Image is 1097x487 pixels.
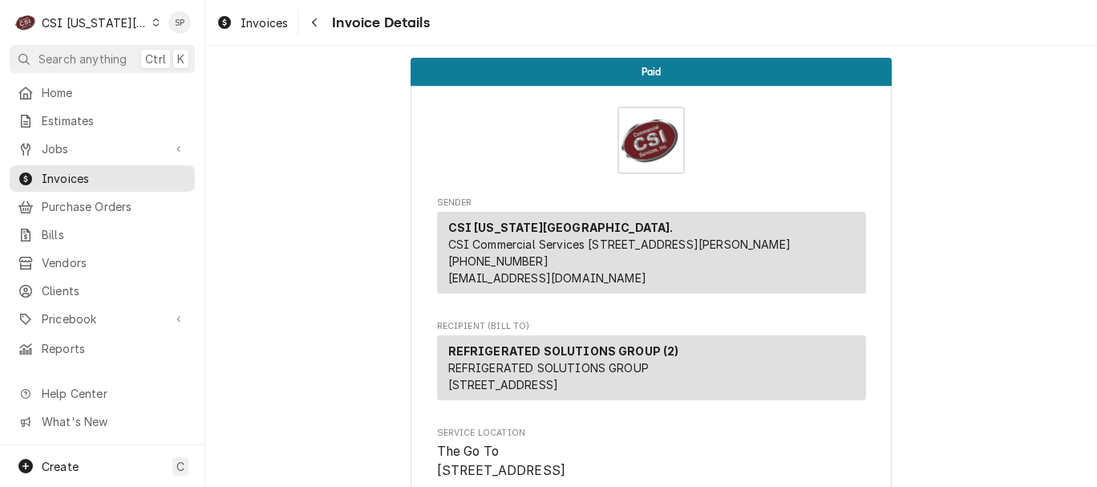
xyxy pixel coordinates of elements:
[437,197,866,301] div: Invoice Sender
[42,254,187,271] span: Vendors
[10,79,195,106] a: Home
[42,340,187,357] span: Reports
[437,320,866,408] div: Invoice Recipient
[437,320,866,333] span: Recipient (Bill To)
[168,11,191,34] div: SP
[437,335,866,400] div: Recipient (Bill To)
[42,310,163,327] span: Pricebook
[176,458,184,475] span: C
[42,140,163,157] span: Jobs
[42,226,187,243] span: Bills
[42,198,187,215] span: Purchase Orders
[437,197,866,209] span: Sender
[10,165,195,192] a: Invoices
[42,84,187,101] span: Home
[42,112,187,129] span: Estimates
[42,460,79,473] span: Create
[42,282,187,299] span: Clients
[437,212,866,300] div: Sender
[302,10,327,35] button: Navigate back
[42,170,187,187] span: Invoices
[437,444,566,478] span: The Go To [STREET_ADDRESS]
[241,14,288,31] span: Invoices
[210,10,294,36] a: Invoices
[10,278,195,304] a: Clients
[10,193,195,220] a: Purchase Orders
[411,58,892,86] div: Status
[42,385,185,402] span: Help Center
[10,335,195,362] a: Reports
[10,250,195,276] a: Vendors
[448,271,646,285] a: [EMAIL_ADDRESS][DOMAIN_NAME]
[42,413,185,430] span: What's New
[38,51,127,67] span: Search anything
[642,67,662,77] span: Paid
[617,107,685,174] img: Logo
[437,442,866,480] span: Service Location
[14,11,37,34] div: C
[448,361,649,392] span: REFRIGERATED SOLUTIONS GROUP [STREET_ADDRESS]
[448,221,674,234] strong: CSI [US_STATE][GEOGRAPHIC_DATA].
[10,45,195,73] button: Search anythingCtrlK
[437,427,866,440] span: Service Location
[448,237,791,251] span: CSI Commercial Services [STREET_ADDRESS][PERSON_NAME]
[10,136,195,162] a: Go to Jobs
[437,335,866,407] div: Recipient (Bill To)
[448,344,679,358] strong: REFRIGERATED SOLUTIONS GROUP (2)
[437,212,866,294] div: Sender
[177,51,184,67] span: K
[14,11,37,34] div: CSI Kansas City.'s Avatar
[42,14,148,31] div: CSI [US_STATE][GEOGRAPHIC_DATA].
[10,408,195,435] a: Go to What's New
[448,254,548,268] a: [PHONE_NUMBER]
[145,51,166,67] span: Ctrl
[437,427,866,481] div: Service Location
[10,221,195,248] a: Bills
[10,306,195,332] a: Go to Pricebook
[10,380,195,407] a: Go to Help Center
[168,11,191,34] div: Shelley Politte's Avatar
[10,108,195,134] a: Estimates
[327,12,429,34] span: Invoice Details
